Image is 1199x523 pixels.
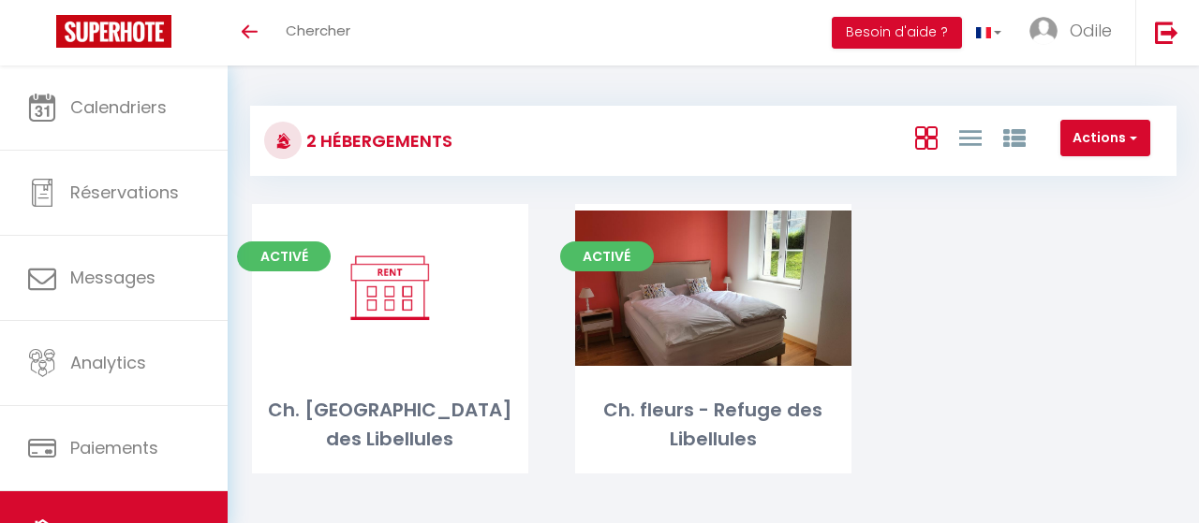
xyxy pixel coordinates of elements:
span: Activé [560,241,654,271]
button: Besoin d'aide ? [832,17,962,49]
img: Super Booking [56,15,171,48]
span: Activé [237,241,331,271]
span: Chercher [286,21,350,40]
span: Messages [70,266,155,289]
span: Odile [1070,19,1112,42]
span: Réservations [70,181,179,204]
a: Vue en Liste [959,122,982,153]
img: logout [1155,21,1178,44]
h3: 2 Hébergements [302,120,452,162]
div: Ch. [GEOGRAPHIC_DATA] des Libellules [252,396,528,455]
div: Ch. fleurs - Refuge des Libellules [575,396,851,455]
span: Analytics [70,351,146,374]
button: Actions [1060,120,1150,157]
span: Calendriers [70,95,167,119]
img: ... [1029,17,1058,45]
a: Vue en Box [915,122,938,153]
span: Paiements [70,436,158,459]
a: Vue par Groupe [1003,122,1026,153]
